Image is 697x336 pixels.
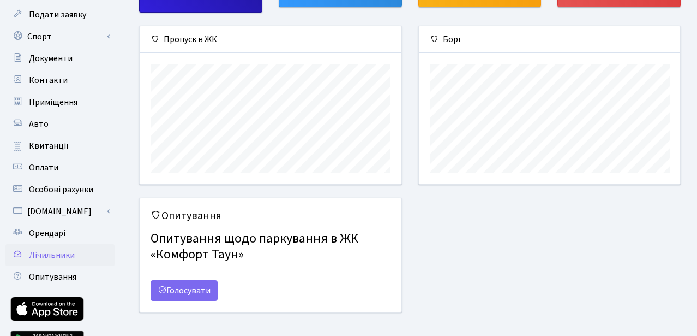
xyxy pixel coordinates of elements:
a: Орендарі [5,222,115,244]
a: Лічильники [5,244,115,266]
span: Квитанції [29,140,69,152]
a: Квитанції [5,135,115,157]
span: Особові рахунки [29,184,93,196]
div: Пропуск в ЖК [140,26,401,53]
a: Документи [5,48,115,69]
a: Приміщення [5,91,115,113]
span: Лічильники [29,249,75,261]
a: [DOMAIN_NAME] [5,201,115,222]
span: Приміщення [29,96,77,108]
a: Спорт [5,26,115,48]
span: Орендарі [29,227,65,239]
a: Опитування [5,266,115,288]
span: Оплати [29,162,58,174]
a: Голосувати [151,280,218,301]
a: Особові рахунки [5,179,115,201]
a: Подати заявку [5,4,115,26]
span: Опитування [29,271,76,283]
a: Контакти [5,69,115,91]
a: Авто [5,113,115,135]
span: Авто [29,118,49,130]
div: Борг [419,26,681,53]
h4: Опитування щодо паркування в ЖК «Комфорт Таун» [151,227,390,267]
span: Документи [29,52,73,64]
a: Оплати [5,157,115,179]
span: Контакти [29,74,68,86]
span: Подати заявку [29,9,86,21]
h5: Опитування [151,209,390,222]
